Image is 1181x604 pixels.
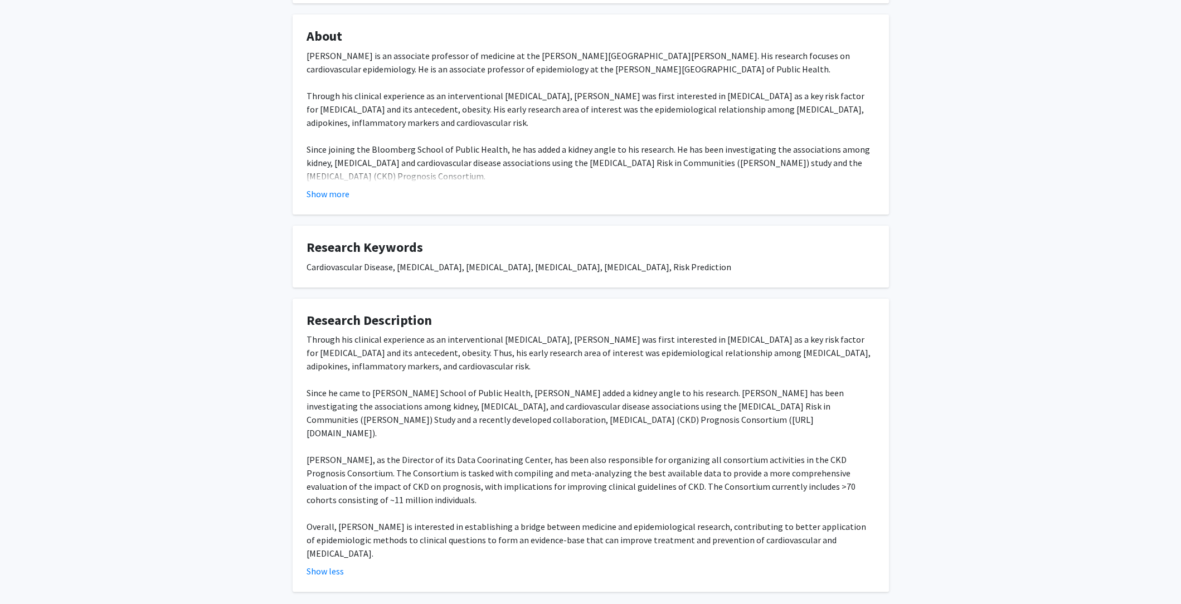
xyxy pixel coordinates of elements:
[307,313,875,329] h4: Research Description
[307,260,875,274] div: Cardiovascular Disease, [MEDICAL_DATA], [MEDICAL_DATA], [MEDICAL_DATA], [MEDICAL_DATA], Risk Pred...
[307,187,349,201] button: Show more
[307,28,875,45] h4: About
[8,554,47,596] iframe: Chat
[307,49,875,423] div: [PERSON_NAME] is an associate professor of medicine at the [PERSON_NAME][GEOGRAPHIC_DATA][PERSON_...
[307,240,875,256] h4: Research Keywords
[307,564,344,578] button: Show less
[307,333,875,560] div: Through his clinical experience as an interventional [MEDICAL_DATA], [PERSON_NAME] was first inte...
